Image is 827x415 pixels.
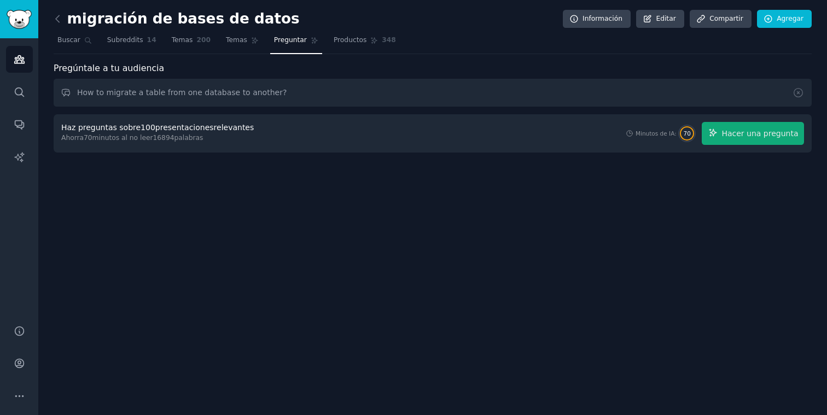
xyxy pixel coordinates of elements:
[334,36,366,44] font: Productos
[382,36,396,44] font: 348
[583,15,622,22] font: Información
[61,134,84,142] font: Ahorra
[636,10,684,28] a: Editar
[684,130,691,137] font: 70
[270,32,322,54] a: Preguntar
[222,32,263,54] a: Temas
[757,10,812,28] a: Agregar
[330,32,400,54] a: Productos348
[155,123,214,132] font: presentaciones
[92,134,153,142] font: minutos al no leer
[563,10,631,28] a: Información
[196,36,211,44] font: 200
[147,36,156,44] font: 14
[777,15,803,22] font: Agregar
[174,134,203,142] font: palabras
[636,130,677,137] font: Minutos de IA:
[721,129,798,138] font: Hacer una pregunta
[656,15,675,22] font: Editar
[67,10,300,27] font: migración de bases de datos
[214,123,254,132] font: relevantes
[168,32,214,54] a: Temas200
[54,63,164,73] font: Pregúntale a tu audiencia
[226,36,247,44] font: Temas
[7,10,32,29] img: Logotipo de GummySearch
[103,32,160,54] a: Subreddits14
[107,36,143,44] font: Subreddits
[84,134,92,142] font: 70
[690,10,752,28] a: Compartir
[153,134,174,142] font: 16894
[57,36,80,44] font: Buscar
[54,32,96,54] a: Buscar
[54,79,812,107] input: Hazle una pregunta a esta audiencia...
[702,122,804,145] button: Hacer una pregunta
[141,123,155,132] font: 100
[274,36,307,44] font: Preguntar
[61,123,141,132] font: Haz preguntas sobre
[709,15,743,22] font: Compartir
[172,36,193,44] font: Temas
